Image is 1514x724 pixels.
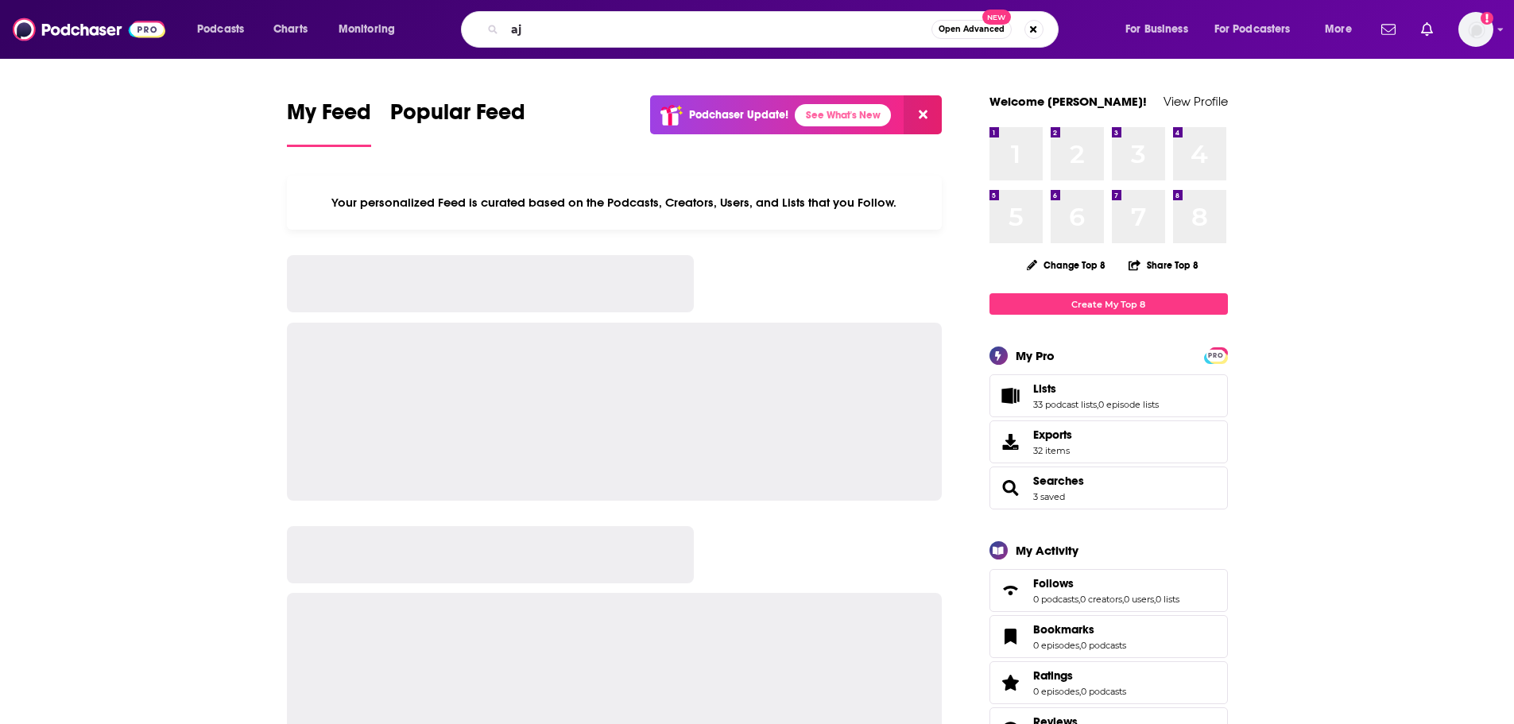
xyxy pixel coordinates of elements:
a: Welcome [PERSON_NAME]! [989,94,1147,109]
img: Podchaser - Follow, Share and Rate Podcasts [13,14,165,45]
span: Podcasts [197,18,244,41]
span: , [1079,686,1081,697]
a: Ratings [995,672,1027,694]
button: open menu [186,17,265,42]
a: Follows [995,579,1027,602]
a: My Feed [287,99,371,147]
span: For Business [1125,18,1188,41]
a: Lists [995,385,1027,407]
a: Searches [995,477,1027,499]
span: Open Advanced [939,25,1005,33]
span: Exports [1033,428,1072,442]
div: My Pro [1016,348,1055,363]
a: Ratings [1033,668,1126,683]
span: 32 items [1033,445,1072,456]
span: More [1325,18,1352,41]
button: open menu [327,17,416,42]
a: Create My Top 8 [989,293,1228,315]
a: 0 creators [1080,594,1122,605]
span: , [1078,594,1080,605]
span: My Feed [287,99,371,135]
a: 0 podcasts [1081,640,1126,651]
a: 0 episodes [1033,686,1079,697]
a: Follows [1033,576,1179,590]
span: Follows [989,569,1228,612]
span: , [1097,399,1098,410]
a: View Profile [1164,94,1228,109]
a: 0 episodes [1033,640,1079,651]
a: 33 podcast lists [1033,399,1097,410]
span: Follows [1033,576,1074,590]
div: Your personalized Feed is curated based on the Podcasts, Creators, Users, and Lists that you Follow. [287,176,943,230]
span: Bookmarks [1033,622,1094,637]
button: open menu [1114,17,1208,42]
a: 0 users [1124,594,1154,605]
span: , [1122,594,1124,605]
a: 0 episode lists [1098,399,1159,410]
span: Logged in as RebRoz5 [1458,12,1493,47]
svg: Add a profile image [1481,12,1493,25]
span: Ratings [989,661,1228,704]
button: Share Top 8 [1128,250,1199,281]
span: Exports [995,431,1027,453]
span: PRO [1206,350,1226,362]
div: My Activity [1016,543,1078,558]
span: Bookmarks [989,615,1228,658]
button: Change Top 8 [1017,255,1116,275]
span: Popular Feed [390,99,525,135]
a: Show notifications dropdown [1375,16,1402,43]
span: Monitoring [339,18,395,41]
a: Popular Feed [390,99,525,147]
img: User Profile [1458,12,1493,47]
a: Charts [263,17,317,42]
p: Podchaser Update! [689,108,788,122]
span: , [1079,640,1081,651]
span: , [1154,594,1156,605]
span: For Podcasters [1214,18,1291,41]
div: Search podcasts, credits, & more... [476,11,1074,48]
span: New [982,10,1011,25]
a: Exports [989,420,1228,463]
a: 0 podcasts [1033,594,1078,605]
a: See What's New [795,104,891,126]
a: Bookmarks [1033,622,1126,637]
a: Bookmarks [995,625,1027,648]
span: Lists [1033,381,1056,396]
button: Open AdvancedNew [931,20,1012,39]
a: 0 lists [1156,594,1179,605]
span: Charts [273,18,308,41]
button: Show profile menu [1458,12,1493,47]
button: open menu [1314,17,1372,42]
a: Show notifications dropdown [1415,16,1439,43]
span: Ratings [1033,668,1073,683]
button: open menu [1204,17,1314,42]
span: Lists [989,374,1228,417]
a: Searches [1033,474,1084,488]
input: Search podcasts, credits, & more... [505,17,931,42]
span: Searches [989,467,1228,509]
a: Lists [1033,381,1159,396]
a: 0 podcasts [1081,686,1126,697]
a: PRO [1206,349,1226,361]
a: 3 saved [1033,491,1065,502]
